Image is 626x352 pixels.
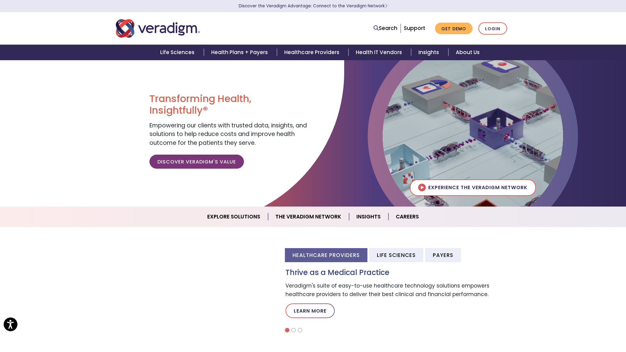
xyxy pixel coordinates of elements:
a: Login [478,22,507,35]
h1: Transforming Health, Insightfully® [149,93,308,116]
a: Learn More [285,303,335,318]
a: Discover the Veradigm Advantage: Connect to the Veradigm NetworkLearn More [239,3,388,9]
a: About Us [448,45,487,60]
a: Support [404,24,425,32]
a: Life Sciences [153,45,204,60]
a: Insights [411,45,448,60]
img: Veradigm logo [116,18,200,38]
a: Explore Solutions [200,209,268,225]
h3: Thrive as a Medical Practice [285,268,510,277]
a: Healthcare Providers [277,45,348,60]
a: Search [374,24,397,32]
a: Insights [349,209,388,225]
a: Careers [388,209,426,225]
li: Payers [425,248,461,262]
p: Veradigm's suite of easy-to-use healthcare technology solutions empowers healthcare providers to ... [285,282,510,298]
li: Life Sciences [369,248,423,262]
a: Health Plans + Payers [204,45,277,60]
a: Discover Veradigm's Value [149,155,244,169]
span: Empowering our clients with trusted data, insights, and solutions to help reduce costs and improv... [149,121,307,147]
a: Get Demo [435,23,473,35]
a: Health IT Vendors [348,45,411,60]
a: The Veradigm Network [268,209,349,225]
li: Healthcare Providers [285,248,367,262]
span: Learn More [385,3,388,9]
